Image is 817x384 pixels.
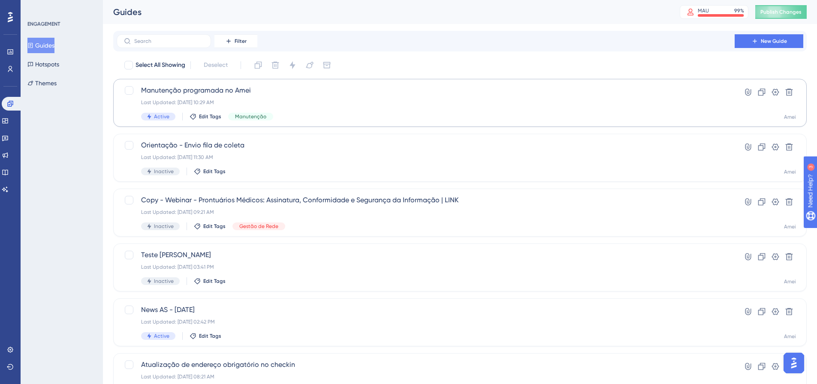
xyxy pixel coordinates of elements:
[194,168,226,175] button: Edit Tags
[784,168,796,175] div: Amei
[239,223,278,230] span: Gestão de Rede
[27,75,57,91] button: Themes
[203,168,226,175] span: Edit Tags
[27,38,54,53] button: Guides
[27,57,59,72] button: Hotspots
[113,6,658,18] div: Guides
[141,373,710,380] div: Last Updated: [DATE] 08:21 AM
[141,264,710,270] div: Last Updated: [DATE] 03:41 PM
[235,113,266,120] span: Manutenção
[141,195,710,205] span: Copy - Webinar - Prontuários Médicos: Assinatura, Conformidade e Segurança da Informação | LINK
[781,350,807,376] iframe: UserGuiding AI Assistant Launcher
[60,4,62,11] div: 3
[734,7,744,14] div: 99 %
[154,168,174,175] span: Inactive
[199,333,221,339] span: Edit Tags
[141,360,710,370] span: Atualização de endereço obrigatório no checkin
[194,223,226,230] button: Edit Tags
[196,57,235,73] button: Deselect
[141,154,710,161] div: Last Updated: [DATE] 11:30 AM
[136,60,185,70] span: Select All Showing
[194,278,226,285] button: Edit Tags
[203,278,226,285] span: Edit Tags
[760,9,802,15] span: Publish Changes
[755,5,807,19] button: Publish Changes
[235,38,247,45] span: Filter
[784,114,796,120] div: Amei
[27,21,60,27] div: ENGAGEMENT
[190,113,221,120] button: Edit Tags
[761,38,787,45] span: New Guide
[784,278,796,285] div: Amei
[134,38,204,44] input: Search
[698,7,709,14] div: MAU
[141,85,710,96] span: Manutenção programada no Amei
[199,113,221,120] span: Edit Tags
[154,113,169,120] span: Active
[154,333,169,339] span: Active
[154,223,174,230] span: Inactive
[141,318,710,325] div: Last Updated: [DATE] 02:42 PM
[203,223,226,230] span: Edit Tags
[141,209,710,216] div: Last Updated: [DATE] 09:21 AM
[214,34,257,48] button: Filter
[735,34,803,48] button: New Guide
[204,60,228,70] span: Deselect
[141,140,710,150] span: Orientação - Envio fila de coleta
[141,99,710,106] div: Last Updated: [DATE] 10:29 AM
[141,250,710,260] span: Teste [PERSON_NAME]
[784,333,796,340] div: Amei
[190,333,221,339] button: Edit Tags
[141,305,710,315] span: News AS - [DATE]
[20,2,54,12] span: Need Help?
[154,278,174,285] span: Inactive
[784,223,796,230] div: Amei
